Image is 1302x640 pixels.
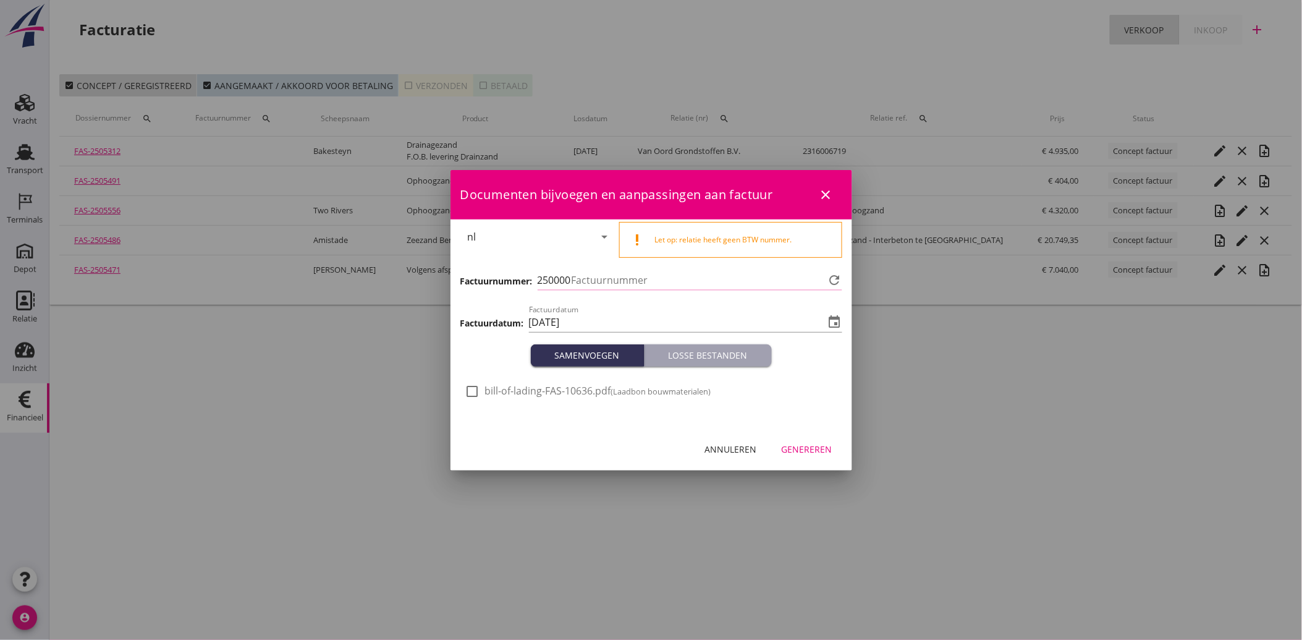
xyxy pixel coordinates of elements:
[468,231,476,242] div: nl
[531,344,645,367] button: Samenvoegen
[597,229,612,244] i: arrow_drop_down
[695,438,767,461] button: Annuleren
[782,443,832,456] div: Genereren
[630,233,645,247] i: priority_high
[772,438,842,461] button: Genereren
[611,386,711,397] small: (Laadbon bouwmaterialen)
[645,344,772,367] button: Losse bestanden
[536,349,639,362] div: Samenvoegen
[572,270,825,290] input: Factuurnummer
[705,443,757,456] div: Annuleren
[485,385,711,398] span: bill-of-lading-FAS-10636.pdf
[827,315,842,330] i: event
[538,273,571,288] span: 250000
[460,317,524,330] h3: Factuurdatum:
[654,234,832,245] div: Let op: relatie heeft geen BTW nummer.
[827,273,842,288] i: refresh
[529,312,825,332] input: Factuurdatum
[450,170,852,220] div: Documenten bijvoegen en aanpassingen aan factuur
[649,349,767,362] div: Losse bestanden
[460,275,533,288] h3: Factuurnummer:
[819,187,834,202] i: close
